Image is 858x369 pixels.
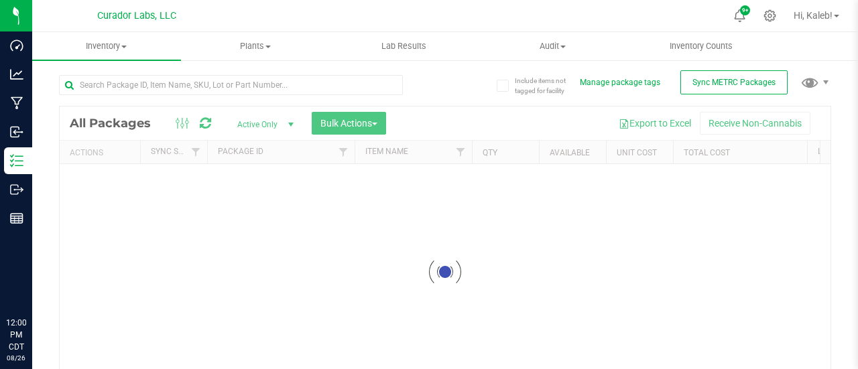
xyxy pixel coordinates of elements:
[680,70,788,94] button: Sync METRC Packages
[652,40,751,52] span: Inventory Counts
[10,212,23,225] inline-svg: Reports
[515,76,582,96] span: Include items not tagged for facility
[363,40,444,52] span: Lab Results
[478,32,627,60] a: Audit
[182,40,329,52] span: Plants
[10,96,23,110] inline-svg: Manufacturing
[761,9,778,22] div: Manage settings
[32,32,181,60] a: Inventory
[181,32,330,60] a: Plants
[692,78,776,87] span: Sync METRC Packages
[580,77,660,88] button: Manage package tags
[794,10,833,21] span: Hi, Kaleb!
[10,183,23,196] inline-svg: Outbound
[742,8,748,13] span: 9+
[479,40,626,52] span: Audit
[6,353,26,363] p: 08/26
[97,10,176,21] span: Curador Labs, LLC
[6,317,26,353] p: 12:00 PM CDT
[59,75,403,95] input: Search Package ID, Item Name, SKU, Lot or Part Number...
[330,32,479,60] a: Lab Results
[10,125,23,139] inline-svg: Inbound
[627,32,776,60] a: Inventory Counts
[10,39,23,52] inline-svg: Dashboard
[10,154,23,167] inline-svg: Inventory
[10,68,23,81] inline-svg: Analytics
[32,40,181,52] span: Inventory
